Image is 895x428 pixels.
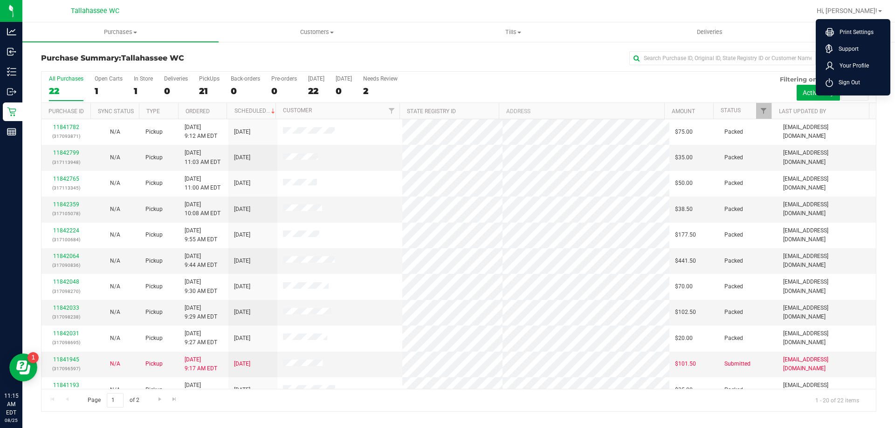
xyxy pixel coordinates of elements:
h3: Purchase Summary: [41,54,319,62]
iframe: Resource center [9,353,37,381]
span: [DATE] 9:55 AM EDT [185,226,217,244]
p: (317100684) [47,235,85,244]
span: Pickup [145,257,163,265]
button: N/A [110,128,120,136]
span: [DATE] [234,386,250,394]
a: Filter [756,103,771,119]
button: N/A [110,360,120,368]
div: 0 [231,86,260,96]
span: Submitted [724,360,750,368]
a: Last Updated By [779,108,826,115]
span: Packed [724,386,743,394]
span: [EMAIL_ADDRESS][DOMAIN_NAME] [783,329,870,347]
span: [DATE] 9:29 AM EDT [185,304,217,321]
a: 11842765 [53,176,79,182]
span: [DATE] 11:00 AM EDT [185,175,220,192]
span: Page of 2 [80,393,147,408]
span: 1 - 20 of 22 items [808,393,867,407]
a: 11842799 [53,149,79,156]
a: Type [146,108,160,115]
span: $35.00 [675,386,693,394]
a: Filter [384,103,399,119]
p: (317098695) [47,338,85,347]
span: [DATE] 8:12 AM EDT [185,381,217,399]
a: 11841945 [53,356,79,363]
iframe: Resource center unread badge [28,352,39,363]
span: [DATE] [234,231,250,239]
div: [DATE] [336,75,352,82]
span: Not Applicable [110,309,120,315]
span: Support [833,44,859,54]
span: [DATE] [234,334,250,343]
span: $35.00 [675,153,693,162]
p: (317090836) [47,261,85,270]
input: 1 [107,393,124,408]
span: Not Applicable [110,335,120,341]
button: N/A [110,282,120,291]
div: Open Carts [95,75,123,82]
span: Packed [724,282,743,291]
span: Pickup [145,308,163,317]
a: Customers [219,22,415,42]
div: 0 [271,86,297,96]
span: [DATE] 11:03 AM EDT [185,149,220,166]
span: Packed [724,334,743,343]
span: [EMAIL_ADDRESS][DOMAIN_NAME] [783,200,870,218]
span: Not Applicable [110,129,120,135]
div: 0 [164,86,188,96]
a: 11842031 [53,330,79,337]
span: [DATE] 10:08 AM EDT [185,200,220,218]
a: 11842224 [53,227,79,234]
a: Purchase ID [48,108,84,115]
p: (317098270) [47,287,85,296]
div: Back-orders [231,75,260,82]
span: Hi, [PERSON_NAME]! [817,7,877,14]
div: Needs Review [363,75,398,82]
inline-svg: Retail [7,107,16,116]
span: [DATE] 9:44 AM EDT [185,252,217,270]
div: All Purchases [49,75,83,82]
a: 11841193 [53,382,79,388]
span: $75.00 [675,128,693,136]
span: $50.00 [675,179,693,188]
span: [EMAIL_ADDRESS][DOMAIN_NAME] [783,304,870,321]
span: Packed [724,257,743,265]
span: Not Applicable [110,206,120,212]
a: Go to the last page [168,393,181,406]
div: Pre-orders [271,75,297,82]
button: N/A [110,205,120,214]
button: Active only [797,85,840,101]
span: Sign Out [833,78,860,87]
div: Deliveries [164,75,188,82]
div: 1 [134,86,153,96]
span: Packed [724,128,743,136]
span: [DATE] [234,308,250,317]
div: 22 [308,86,324,96]
inline-svg: Reports [7,127,16,136]
span: Deliveries [684,28,735,36]
p: (317093871) [47,132,85,141]
span: [DATE] [234,128,250,136]
span: Pickup [145,282,163,291]
span: [DATE] 9:12 AM EDT [185,123,217,141]
a: Deliveries [612,22,808,42]
span: [EMAIL_ADDRESS][DOMAIN_NAME] [783,381,870,399]
span: $20.00 [675,334,693,343]
div: 2 [363,86,398,96]
span: Not Applicable [110,231,120,238]
span: Not Applicable [110,154,120,161]
button: N/A [110,179,120,188]
span: Pickup [145,205,163,214]
a: 11842359 [53,201,79,208]
span: Your Profile [834,61,869,70]
span: Pickup [145,153,163,162]
span: Packed [724,153,743,162]
inline-svg: Inbound [7,47,16,56]
p: (317113345) [47,183,85,192]
span: $102.50 [675,308,696,317]
span: Filtering on status: [780,75,840,83]
li: Sign Out [818,74,888,91]
p: (317105078) [47,209,85,218]
a: Customer [283,107,312,114]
